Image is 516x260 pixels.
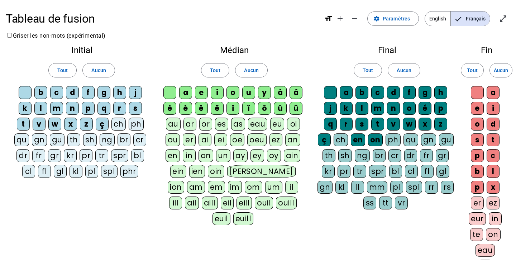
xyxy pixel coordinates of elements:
[336,14,344,23] mat-icon: add
[395,197,408,209] div: vr
[397,66,411,75] span: Aucun
[19,102,32,115] div: k
[285,181,298,194] div: il
[226,86,239,99] div: o
[195,102,208,115] div: ê
[371,86,384,99] div: c
[54,165,67,178] div: gl
[166,118,181,131] div: au
[82,102,95,115] div: p
[97,102,110,115] div: q
[111,149,128,162] div: spr
[406,181,422,194] div: spl
[34,102,47,115] div: l
[451,11,490,26] span: Français
[267,149,281,162] div: oy
[82,63,115,77] button: Aucun
[113,86,126,99] div: h
[388,149,401,162] div: cr
[199,118,212,131] div: or
[287,118,300,131] div: oi
[389,165,402,178] div: bl
[425,11,490,26] mat-button-toggle-group: Language selection
[318,133,331,146] div: ç
[269,133,282,146] div: ez
[179,86,192,99] div: a
[230,133,244,146] div: oe
[236,197,252,209] div: eill
[199,133,211,146] div: ai
[351,181,364,194] div: ll
[469,46,505,55] h2: Fin
[489,212,502,225] div: in
[131,149,144,162] div: bl
[476,244,495,257] div: eau
[64,118,77,131] div: x
[228,181,242,194] div: im
[434,102,447,115] div: p
[169,197,182,209] div: ill
[471,133,484,146] div: s
[489,63,512,77] button: Aucun
[233,149,248,162] div: ay
[353,165,366,178] div: tr
[113,102,126,115] div: r
[441,181,454,194] div: rs
[66,102,79,115] div: n
[355,86,368,99] div: b
[226,102,239,115] div: î
[66,86,79,99] div: d
[383,14,410,23] span: Paramètres
[425,11,450,26] span: English
[129,118,144,131] div: ph
[242,102,255,115] div: ï
[496,11,510,26] button: Entrer en plein écran
[487,165,500,178] div: l
[80,118,93,131] div: z
[436,165,449,178] div: gl
[57,66,68,75] span: Tout
[388,63,420,77] button: Aucun
[33,118,46,131] div: v
[290,86,302,99] div: â
[355,118,368,131] div: s
[255,197,273,209] div: ouil
[487,118,500,131] div: d
[379,197,392,209] div: tt
[390,181,403,194] div: pl
[404,149,417,162] div: dr
[179,102,192,115] div: é
[245,181,262,194] div: om
[471,181,484,194] div: p
[403,118,416,131] div: w
[471,197,484,209] div: er
[347,11,362,26] button: Diminuer la taille de la police
[333,11,347,26] button: Augmenter la taille de la police
[317,46,457,55] h2: Final
[215,118,228,131] div: es
[419,118,431,131] div: x
[38,165,51,178] div: fl
[83,133,97,146] div: sh
[211,86,224,99] div: i
[340,102,353,115] div: k
[470,228,483,241] div: te
[367,181,387,194] div: mm
[258,86,271,99] div: y
[97,86,110,99] div: g
[6,7,319,30] h1: Tableau de fusion
[386,133,401,146] div: ph
[82,86,95,99] div: f
[91,66,106,75] span: Aucun
[355,149,370,162] div: ng
[436,149,449,162] div: gr
[34,86,47,99] div: b
[317,181,333,194] div: gn
[231,118,245,131] div: as
[324,118,337,131] div: q
[471,165,484,178] div: b
[487,133,500,146] div: t
[335,181,348,194] div: kl
[486,228,501,241] div: on
[244,66,258,75] span: Aucun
